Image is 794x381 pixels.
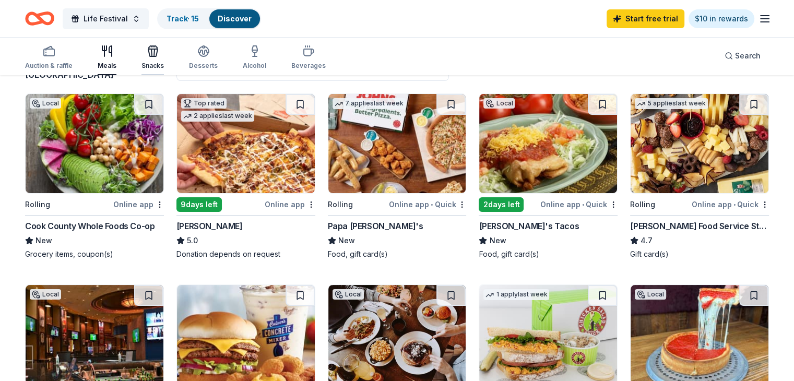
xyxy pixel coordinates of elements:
span: • [733,200,736,209]
div: Online app Quick [540,198,618,211]
a: $10 in rewards [689,9,754,28]
div: Rolling [630,198,655,211]
div: Online app Quick [692,198,769,211]
div: Snacks [141,62,164,70]
div: Local [483,98,515,109]
button: Alcohol [243,41,266,75]
img: Image for Rudy's Tacos [479,94,617,193]
button: Beverages [291,41,326,75]
a: Home [25,6,54,31]
button: Snacks [141,41,164,75]
div: 2 applies last week [181,111,254,122]
a: Image for Gordon Food Service Store5 applieslast weekRollingOnline app•Quick[PERSON_NAME] Food Se... [630,93,769,259]
img: Image for Gordon Food Service Store [631,94,768,193]
div: Online app Quick [389,198,466,211]
div: Food, gift card(s) [328,249,467,259]
div: Rolling [25,198,50,211]
div: Gift card(s) [630,249,769,259]
button: Desserts [189,41,218,75]
span: Life Festival [84,13,128,25]
button: Track· 15Discover [157,8,261,29]
div: Food, gift card(s) [479,249,618,259]
img: Image for Papa John's [328,94,466,193]
span: New [35,234,52,247]
div: 9 days left [176,197,222,212]
img: Image for Cook County Whole Foods Co-op [26,94,163,193]
div: Rolling [328,198,353,211]
div: 2 days left [479,197,524,212]
div: [PERSON_NAME]'s Tacos [479,220,579,232]
div: Donation depends on request [176,249,315,259]
a: Image for Cook County Whole Foods Co-opLocalRollingOnline appCook County Whole Foods Co-opNewGroc... [25,93,164,259]
span: • [431,200,433,209]
div: 5 applies last week [635,98,708,109]
div: Local [333,289,364,300]
div: Desserts [189,62,218,70]
div: Beverages [291,62,326,70]
a: Discover [218,14,252,23]
div: 7 applies last week [333,98,406,109]
button: Meals [98,41,116,75]
a: Image for Papa John's7 applieslast weekRollingOnline app•QuickPapa [PERSON_NAME]'sNewFood, gift c... [328,93,467,259]
div: 1 apply last week [483,289,549,300]
div: Local [30,98,61,109]
div: Cook County Whole Foods Co-op [25,220,155,232]
div: Papa [PERSON_NAME]'s [328,220,423,232]
button: Life Festival [63,8,149,29]
a: Track· 15 [167,14,199,23]
div: Alcohol [243,62,266,70]
div: Auction & raffle [25,62,73,70]
button: Auction & raffle [25,41,73,75]
span: 5.0 [187,234,198,247]
div: [PERSON_NAME] Food Service Store [630,220,769,232]
img: Image for Casey's [177,94,315,193]
div: [PERSON_NAME] [176,220,243,232]
div: Local [635,289,666,300]
div: Online app [265,198,315,211]
a: Image for Casey'sTop rated2 applieslast week9days leftOnline app[PERSON_NAME]5.0Donation depends ... [176,93,315,259]
div: Grocery items, coupon(s) [25,249,164,259]
div: Local [30,289,61,300]
span: 4.7 [641,234,653,247]
div: Online app [113,198,164,211]
a: Start free trial [607,9,684,28]
div: Top rated [181,98,227,109]
button: Search [716,45,769,66]
span: New [489,234,506,247]
div: Meals [98,62,116,70]
span: Search [735,50,761,62]
a: Image for Rudy's TacosLocal2days leftOnline app•Quick[PERSON_NAME]'s TacosNewFood, gift card(s) [479,93,618,259]
span: • [582,200,584,209]
span: New [338,234,355,247]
